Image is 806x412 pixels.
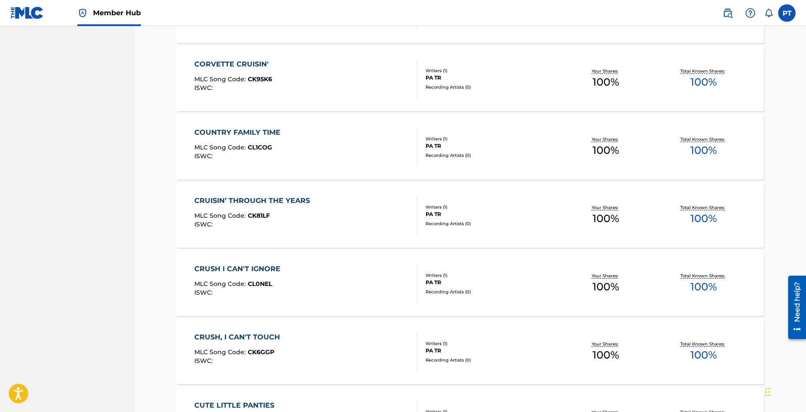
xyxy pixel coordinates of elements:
[248,143,272,151] span: CL1COG
[763,370,806,412] iframe: Chat Widget
[426,357,557,363] div: Recording Artists ( 0 )
[426,84,557,90] div: Recording Artists ( 0 )
[194,143,248,151] span: MLC Song Code :
[177,46,764,111] a: CORVETTE CRUISIN'MLC Song Code:CK95K6ISWC:Writers (1)PA TRRecording Artists (0)Your Shares:100%To...
[680,204,727,211] p: Total Known Shares:
[426,272,557,279] div: Writers ( 1 )
[248,212,270,219] span: CK81LF
[680,136,727,143] p: Total Known Shares:
[194,75,248,83] span: MLC Song Code :
[426,210,557,218] div: PA TR
[719,4,736,22] a: Public Search
[426,67,557,74] div: Writers ( 1 )
[426,142,557,150] div: PA TR
[194,264,285,274] div: CRUSH I CAN'T IGNORE
[194,196,314,206] div: CRUISIN’ THROUGH THE YEARS
[248,348,274,356] span: CK6GGP
[680,68,727,74] p: Total Known Shares:
[690,74,717,90] span: 100 %
[194,127,285,138] div: COUNTRY FAMILY TIME
[426,340,557,347] div: Writers ( 1 )
[194,348,248,356] span: MLC Song Code :
[194,332,284,342] div: CRUSH, I CAN'T TOUCH
[690,211,717,226] span: 100 %
[680,272,727,279] p: Total Known Shares:
[194,280,248,288] span: MLC Song Code :
[593,347,619,363] span: 100 %
[723,8,733,18] img: search
[194,220,215,228] span: ISWC :
[690,347,717,363] span: 100 %
[745,8,756,18] img: help
[426,289,557,295] div: Recording Artists ( 0 )
[593,211,619,226] span: 100 %
[592,341,620,347] p: Your Shares:
[426,136,557,142] div: Writers ( 1 )
[177,251,764,316] a: CRUSH I CAN'T IGNOREMLC Song Code:CL0NELISWC:Writers (1)PA TRRecording Artists (0)Your Shares:100...
[593,74,619,90] span: 100 %
[592,68,620,74] p: Your Shares:
[10,7,44,19] img: MLC Logo
[177,183,764,248] a: CRUISIN’ THROUGH THE YEARSMLC Song Code:CK81LFISWC:Writers (1)PA TRRecording Artists (0)Your Shar...
[77,8,88,18] img: Top Rightsholder
[93,8,141,18] span: Member Hub
[592,204,620,211] p: Your Shares:
[593,143,619,158] span: 100 %
[194,357,215,365] span: ISWC :
[194,152,215,160] span: ISWC :
[680,341,727,347] p: Total Known Shares:
[194,212,248,219] span: MLC Song Code :
[690,143,717,158] span: 100 %
[194,59,273,70] div: CORVETTE CRUISIN'
[194,84,215,92] span: ISWC :
[426,204,557,210] div: Writers ( 1 )
[592,272,620,279] p: Your Shares:
[248,75,272,83] span: CK95K6
[426,220,557,227] div: Recording Artists ( 0 )
[782,272,806,344] iframe: Resource Center
[177,114,764,179] a: COUNTRY FAMILY TIMEMLC Song Code:CL1COGISWC:Writers (1)PA TRRecording Artists (0)Your Shares:100%...
[426,279,557,286] div: PA TR
[765,379,770,405] div: Drag
[194,289,215,296] span: ISWC :
[593,279,619,295] span: 100 %
[426,347,557,355] div: PA TR
[248,280,272,288] span: CL0NEL
[764,9,773,17] div: Notifications
[194,400,279,411] div: CUTE LITTLE PANTIES
[690,279,717,295] span: 100 %
[426,152,557,159] div: Recording Artists ( 0 )
[592,136,620,143] p: Your Shares:
[177,319,764,384] a: CRUSH, I CAN'T TOUCHMLC Song Code:CK6GGPISWC:Writers (1)PA TRRecording Artists (0)Your Shares:100...
[742,4,759,22] div: Help
[426,74,557,82] div: PA TR
[778,4,796,22] div: User Menu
